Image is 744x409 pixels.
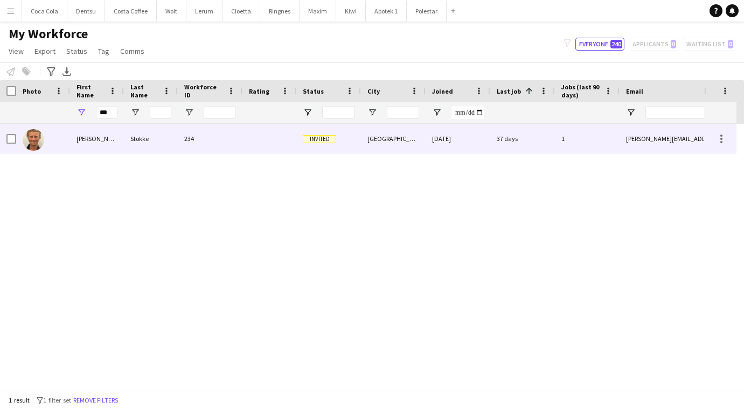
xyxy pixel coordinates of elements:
img: Kip Stokke [23,129,44,151]
button: Polestar [407,1,447,22]
span: Last Name [130,83,158,99]
button: Apotek 1 [366,1,407,22]
span: Workforce ID [184,83,223,99]
div: 234 [178,124,242,153]
button: Ringnes [260,1,300,22]
button: Open Filter Menu [626,108,636,117]
div: [DATE] [426,124,490,153]
button: Remove filters [71,394,120,406]
button: Dentsu [67,1,105,22]
span: Status [303,87,324,95]
span: City [367,87,380,95]
span: Photo [23,87,41,95]
input: Workforce ID Filter Input [204,106,236,119]
button: Open Filter Menu [367,108,377,117]
button: Open Filter Menu [432,108,442,117]
button: Open Filter Menu [130,108,140,117]
span: Invited [303,135,336,143]
app-action-btn: Export XLSX [60,65,73,78]
input: City Filter Input [387,106,419,119]
button: Cloetta [222,1,260,22]
span: Tag [98,46,109,56]
button: Everyone240 [575,38,624,51]
span: Jobs (last 90 days) [561,83,600,99]
a: Status [62,44,92,58]
span: Rating [249,87,269,95]
span: Status [66,46,87,56]
a: Comms [116,44,149,58]
span: Joined [432,87,453,95]
span: First Name [77,83,105,99]
a: Export [30,44,60,58]
button: Costa Coffee [105,1,157,22]
div: 37 days [490,124,555,153]
a: View [4,44,28,58]
button: Kiwi [336,1,366,22]
button: Lerum [186,1,222,22]
button: Maxim [300,1,336,22]
div: Stokke [124,124,178,153]
span: View [9,46,24,56]
button: Coca Cola [22,1,67,22]
div: [GEOGRAPHIC_DATA] [361,124,426,153]
span: 240 [610,40,622,48]
span: 1 filter set [43,396,71,404]
div: [PERSON_NAME] [70,124,124,153]
input: First Name Filter Input [96,106,117,119]
input: Status Filter Input [322,106,354,119]
span: Comms [120,46,144,56]
button: Open Filter Menu [77,108,86,117]
span: Export [34,46,55,56]
input: Last Name Filter Input [150,106,171,119]
input: Joined Filter Input [451,106,484,119]
app-action-btn: Advanced filters [45,65,58,78]
button: Open Filter Menu [303,108,312,117]
button: Open Filter Menu [184,108,194,117]
button: Wolt [157,1,186,22]
span: Last job [497,87,521,95]
span: My Workforce [9,26,88,42]
a: Tag [94,44,114,58]
span: Email [626,87,643,95]
div: 1 [555,124,620,153]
